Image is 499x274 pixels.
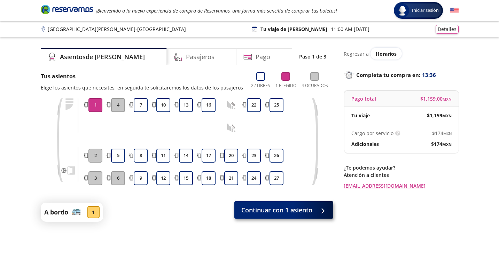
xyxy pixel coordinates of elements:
i: Brand Logo [41,4,93,15]
button: 5 [111,149,125,163]
span: 13:36 [422,71,436,79]
button: 15 [179,171,193,185]
button: Continuar con 1 asiento [234,201,333,219]
span: $ 1,159.00 [420,95,452,102]
button: 23 [247,149,261,163]
button: 4 [111,98,125,112]
button: 6 [111,171,125,185]
h4: Pasajeros [186,52,215,62]
span: Iniciar sesión [409,7,442,14]
h4: Asientos de [PERSON_NAME] [60,52,145,62]
span: $ 1,159 [427,112,452,119]
p: 1 Elegido [275,83,296,89]
p: Regresar a [344,50,369,57]
button: 25 [270,98,283,112]
button: 17 [202,149,216,163]
button: 14 [179,149,193,163]
small: MXN [443,131,452,136]
button: 16 [202,98,216,112]
p: A bordo [44,208,68,217]
button: 22 [247,98,261,112]
button: 3 [88,171,102,185]
p: Tu viaje de [PERSON_NAME] [260,25,327,33]
button: 13 [179,98,193,112]
span: $ 174 [432,130,452,137]
p: Tu viaje [351,112,370,119]
p: Pago total [351,95,376,102]
button: 24 [247,171,261,185]
button: 2 [88,149,102,163]
p: 4 Ocupados [302,83,328,89]
div: Regresar a ver horarios [344,48,459,60]
button: Detalles [436,25,459,34]
button: 21 [224,171,238,185]
h4: Pago [256,52,270,62]
span: $ 174 [431,140,452,148]
button: 10 [156,98,170,112]
button: 12 [156,171,170,185]
p: ¿Te podemos ayudar? [344,164,459,171]
span: Continuar con 1 asiento [241,205,312,215]
p: Paso 1 de 3 [299,53,326,60]
p: Atención a clientes [344,171,459,179]
button: 9 [134,171,148,185]
p: Tus asientos [41,72,243,80]
button: 26 [270,149,283,163]
span: Horarios [376,50,397,57]
a: [EMAIL_ADDRESS][DOMAIN_NAME] [344,182,459,189]
button: 11 [156,149,170,163]
div: 1 [87,206,100,218]
p: Completa tu compra en : [344,70,459,80]
small: MXN [443,96,452,102]
em: ¡Bienvenido a la nueva experiencia de compra de Reservamos, una forma más sencilla de comprar tus... [96,7,337,14]
button: 27 [270,171,283,185]
small: MXN [442,113,452,118]
button: 20 [224,149,238,163]
p: [GEOGRAPHIC_DATA][PERSON_NAME] - [GEOGRAPHIC_DATA] [48,25,186,33]
p: Adicionales [351,140,379,148]
a: Brand Logo [41,4,93,17]
button: 18 [202,171,216,185]
p: Elige los asientos que necesites, en seguida te solicitaremos los datos de los pasajeros [41,84,243,91]
button: 1 [88,98,102,112]
p: 22 Libres [251,83,270,89]
button: 8 [134,149,148,163]
p: 11:00 AM [DATE] [331,25,369,33]
p: Cargo por servicio [351,130,393,137]
small: MXN [442,142,452,147]
button: 7 [134,98,148,112]
button: English [450,6,459,15]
